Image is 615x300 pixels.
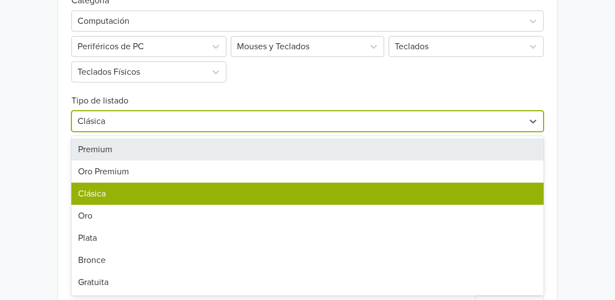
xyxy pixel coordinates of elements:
div: Clásica [71,183,544,205]
div: Premium [71,138,544,161]
div: Gratuita [71,271,544,293]
h6: Tipo de listado [71,82,544,106]
div: Oro Premium [71,161,544,183]
div: Bronce [71,249,544,271]
div: Oro [71,205,544,227]
div: Plata [71,227,544,249]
